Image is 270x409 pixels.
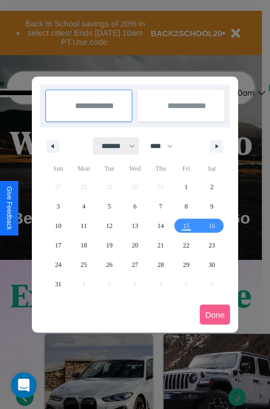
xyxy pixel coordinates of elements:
[173,177,199,197] button: 1
[122,216,147,236] button: 13
[199,236,225,255] button: 23
[71,236,96,255] button: 18
[173,197,199,216] button: 8
[80,236,87,255] span: 18
[208,255,215,274] span: 30
[210,197,213,216] span: 9
[80,216,87,236] span: 11
[5,186,13,230] div: Give Feedback
[71,160,96,177] span: Mon
[71,255,96,274] button: 25
[106,216,113,236] span: 12
[45,197,71,216] button: 3
[45,274,71,294] button: 31
[208,236,215,255] span: 23
[157,236,164,255] span: 21
[199,216,225,236] button: 16
[122,236,147,255] button: 20
[173,160,199,177] span: Fri
[57,197,60,216] span: 3
[183,255,190,274] span: 29
[157,255,164,274] span: 28
[122,255,147,274] button: 27
[106,255,113,274] span: 26
[55,274,62,294] span: 31
[122,197,147,216] button: 6
[97,255,122,274] button: 26
[97,216,122,236] button: 12
[157,216,164,236] span: 14
[148,160,173,177] span: Thu
[71,197,96,216] button: 4
[173,236,199,255] button: 22
[55,255,62,274] span: 24
[122,160,147,177] span: Wed
[185,197,188,216] span: 8
[199,197,225,216] button: 9
[133,197,137,216] span: 6
[45,216,71,236] button: 10
[97,236,122,255] button: 19
[208,216,215,236] span: 16
[80,255,87,274] span: 25
[148,197,173,216] button: 7
[71,216,96,236] button: 11
[132,216,138,236] span: 13
[159,197,162,216] span: 7
[55,236,62,255] span: 17
[132,236,138,255] span: 20
[82,197,85,216] span: 4
[210,177,213,197] span: 2
[148,216,173,236] button: 14
[132,255,138,274] span: 27
[183,216,190,236] span: 15
[97,160,122,177] span: Tue
[200,305,230,325] button: Done
[45,255,71,274] button: 24
[183,236,190,255] span: 22
[45,160,71,177] span: Sun
[108,197,111,216] span: 5
[11,372,37,398] iframe: Intercom live chat
[185,177,188,197] span: 1
[148,236,173,255] button: 21
[148,255,173,274] button: 28
[199,255,225,274] button: 30
[106,236,113,255] span: 19
[173,216,199,236] button: 15
[45,236,71,255] button: 17
[199,177,225,197] button: 2
[173,255,199,274] button: 29
[199,160,225,177] span: Sat
[55,216,62,236] span: 10
[97,197,122,216] button: 5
